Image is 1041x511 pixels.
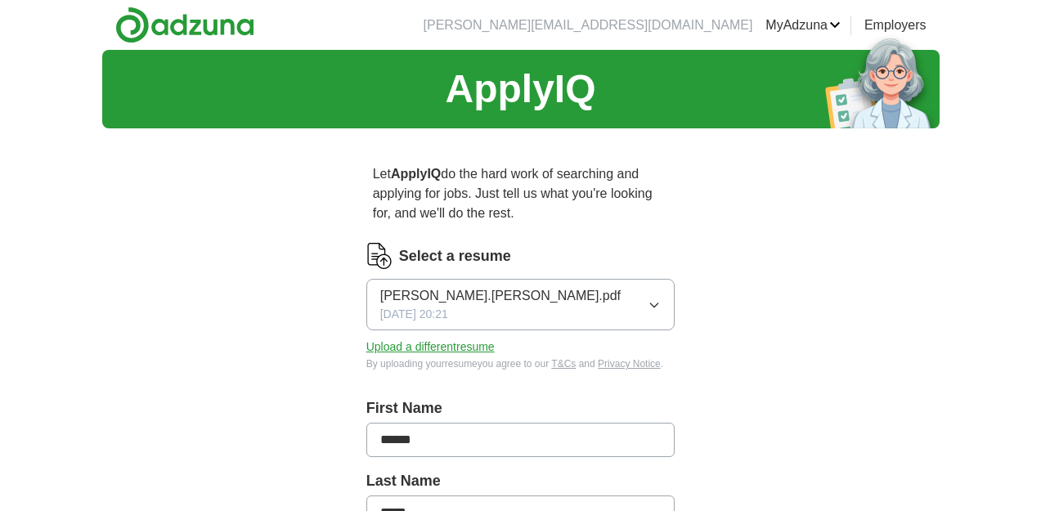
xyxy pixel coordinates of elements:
p: Let do the hard work of searching and applying for jobs. Just tell us what you're looking for, an... [366,158,675,230]
label: Last Name [366,470,675,492]
div: By uploading your resume you agree to our and . [366,356,675,371]
span: [PERSON_NAME].[PERSON_NAME].pdf [380,286,621,306]
img: Adzuna logo [115,7,254,43]
span: [DATE] 20:21 [380,306,448,323]
img: CV Icon [366,243,393,269]
button: Upload a differentresume [366,338,495,356]
strong: ApplyIQ [391,167,441,181]
label: Select a resume [399,245,511,267]
label: First Name [366,397,675,419]
li: [PERSON_NAME][EMAIL_ADDRESS][DOMAIN_NAME] [424,16,753,35]
a: Employers [864,16,927,35]
button: [PERSON_NAME].[PERSON_NAME].pdf[DATE] 20:21 [366,279,675,330]
h1: ApplyIQ [445,60,595,119]
a: Privacy Notice [598,358,661,370]
a: T&Cs [551,358,576,370]
a: MyAdzuna [765,16,841,35]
